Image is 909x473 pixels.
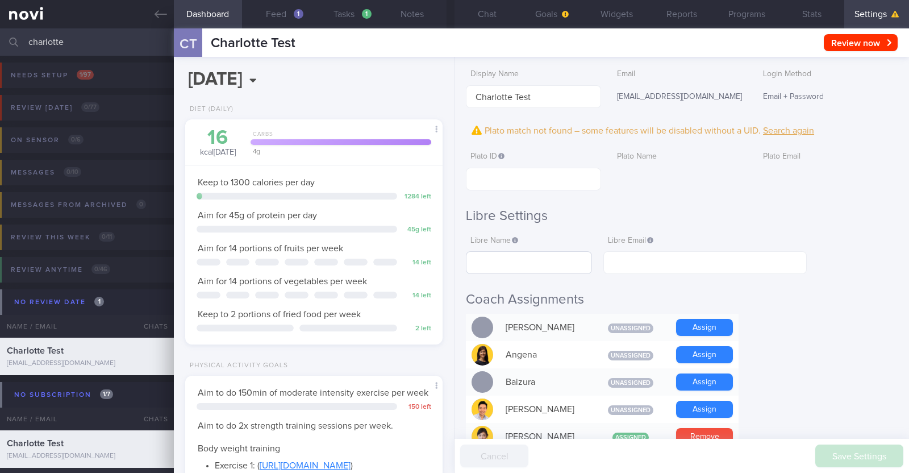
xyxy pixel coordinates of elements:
li: Exercise 1: ( ) [215,457,430,471]
button: Assign [676,401,733,418]
div: [PERSON_NAME] [500,425,591,448]
label: Plato Name [617,152,743,162]
span: Plato ID [470,152,504,160]
div: 2 left [403,325,431,333]
div: 45 g left [403,226,431,234]
span: Charlotte Test [7,346,64,355]
button: Assign [676,346,733,363]
span: Unassigned [608,351,653,360]
span: Libre Email [608,236,653,244]
span: Aim for 14 portions of vegetables per week [198,277,367,286]
span: Aim to do 150min of moderate intensity exercise per week [198,388,428,397]
div: Chats [128,408,174,430]
span: Keep to 1300 calories per day [198,178,315,187]
h2: Libre Settings [466,208,898,225]
span: 0 / 46 [91,264,110,274]
div: 16 [197,128,239,148]
div: Review anytime [8,262,113,277]
div: On sensor [8,132,86,148]
button: Search again [763,125,814,136]
span: 0 [136,200,146,209]
label: Display Name [470,69,596,80]
a: [URL][DOMAIN_NAME] [260,461,351,470]
span: Unassigned [608,378,653,388]
label: Email [617,69,743,80]
div: 1 [294,9,303,19]
span: Libre Name [470,236,518,244]
div: Physical Activity Goals [185,362,288,370]
span: Aim for 45g of protein per day [198,211,317,220]
div: 4 g [247,148,408,155]
span: 1 [94,297,104,306]
div: Plato match not found – some features will be disabled without a UID. [466,122,898,139]
button: Remove [676,428,733,445]
div: [EMAIL_ADDRESS][DOMAIN_NAME] [612,85,747,109]
span: Unassigned [608,323,653,333]
div: [EMAIL_ADDRESS][DOMAIN_NAME] [7,452,167,460]
div: Email + Password [758,85,898,109]
div: CT [166,22,209,65]
label: Login Method [763,69,893,80]
div: Messages [8,165,84,180]
div: No subscription [11,387,116,403]
span: Charlotte Test [7,439,64,448]
div: Angena [500,343,591,366]
span: 0 / 11 [99,232,115,242]
span: 1 / 7 [100,389,113,399]
span: Aim for 14 portions of fruits per week [198,244,343,253]
div: 1 [362,9,372,19]
div: Carbs [247,131,386,145]
div: Chats [128,315,174,338]
span: Body weight training [198,444,280,453]
span: Assigned [612,433,649,442]
div: Baizura [500,371,591,393]
span: Charlotte Test [211,36,295,50]
span: 1 / 97 [77,70,94,80]
div: Diet (Daily) [185,105,233,114]
div: [PERSON_NAME] [500,398,591,421]
h2: Coach Assignments [466,291,898,308]
button: Assign [676,374,733,391]
div: [EMAIL_ADDRESS][DOMAIN_NAME] [7,359,167,368]
div: [PERSON_NAME] [500,316,591,339]
span: Aim to do 2x strength training sessions per week. [198,421,393,430]
span: Unassigned [608,405,653,415]
div: Review [DATE] [8,100,102,115]
span: 0 / 77 [81,102,99,112]
div: Review this week [8,230,118,245]
div: 14 left [403,259,431,267]
div: Messages from Archived [8,197,149,213]
div: Needs setup [8,68,97,83]
span: 0 / 10 [64,167,81,177]
div: kcal [DATE] [197,128,239,158]
button: Assign [676,319,733,336]
div: No review date [11,294,107,310]
span: 0 / 6 [68,135,84,144]
button: Review now [824,34,898,51]
div: 1284 left [403,193,431,201]
label: Plato Email [763,152,893,162]
div: 150 left [403,403,431,412]
span: Keep to 2 portions of fried food per week [198,310,361,319]
div: 14 left [403,292,431,300]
